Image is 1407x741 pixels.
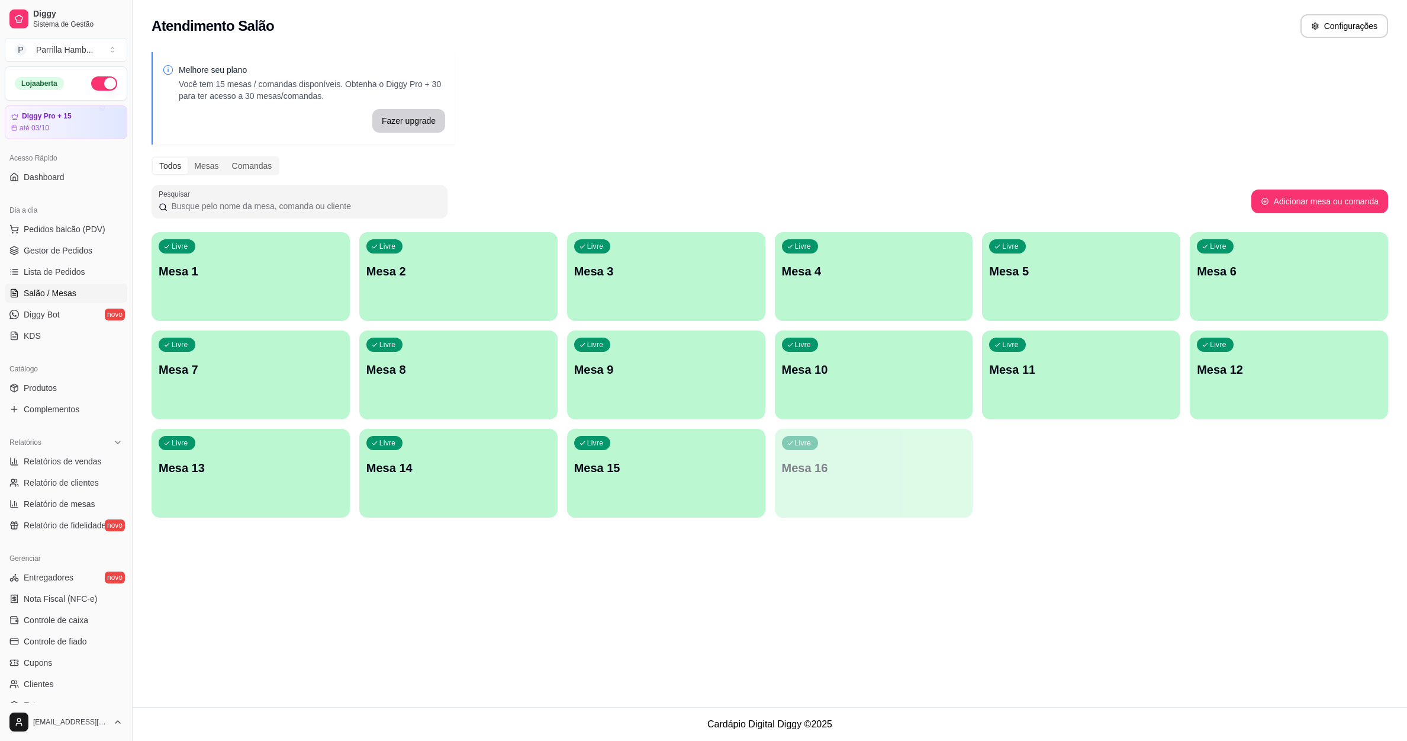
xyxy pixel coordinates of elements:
[24,266,85,278] span: Lista de Pedidos
[24,382,57,394] span: Produtos
[5,241,127,260] a: Gestor de Pedidos
[24,498,95,510] span: Relatório de mesas
[133,707,1407,741] footer: Cardápio Digital Diggy © 2025
[5,378,127,397] a: Produtos
[24,330,41,342] span: KDS
[22,112,72,121] article: Diggy Pro + 15
[179,64,445,76] p: Melhore seu plano
[5,452,127,471] a: Relatórios de vendas
[179,78,445,102] p: Você tem 15 mesas / comandas disponíveis. Obtenha o Diggy Pro + 30 para ter acesso a 30 mesas/com...
[24,519,106,531] span: Relatório de fidelidade
[188,158,225,174] div: Mesas
[15,44,27,56] span: P
[24,171,65,183] span: Dashboard
[379,242,396,251] p: Livre
[1002,242,1019,251] p: Livre
[5,326,127,345] a: KDS
[172,438,188,448] p: Livre
[587,242,604,251] p: Livre
[379,340,396,349] p: Livre
[372,109,445,133] button: Fazer upgrade
[782,361,966,378] p: Mesa 10
[1197,263,1381,280] p: Mesa 6
[5,201,127,220] div: Dia a dia
[5,149,127,168] div: Acesso Rápido
[1210,340,1226,349] p: Livre
[20,123,49,133] article: até 03/10
[795,242,812,251] p: Livre
[366,460,550,476] p: Mesa 14
[5,549,127,568] div: Gerenciar
[33,717,108,727] span: [EMAIL_ADDRESS][DOMAIN_NAME]
[775,232,973,321] button: LivreMesa 4
[5,473,127,492] a: Relatório de clientes
[159,361,343,378] p: Mesa 7
[982,232,1180,321] button: LivreMesa 5
[24,636,87,647] span: Controle de fiado
[5,675,127,694] a: Clientes
[989,263,1173,280] p: Mesa 5
[587,340,604,349] p: Livre
[366,263,550,280] p: Mesa 2
[567,429,765,518] button: LivreMesa 15
[1210,242,1226,251] p: Livre
[5,516,127,535] a: Relatório de fidelidadenovo
[24,700,54,711] span: Estoque
[5,360,127,378] div: Catálogo
[982,331,1180,419] button: LivreMesa 11
[33,20,123,29] span: Sistema de Gestão
[24,287,76,299] span: Salão / Mesas
[1190,232,1388,321] button: LivreMesa 6
[5,696,127,715] a: Estoque
[152,232,350,321] button: LivreMesa 1
[1002,340,1019,349] p: Livre
[379,438,396,448] p: Livre
[5,105,127,139] a: Diggy Pro + 15até 03/10
[574,460,758,476] p: Mesa 15
[1197,361,1381,378] p: Mesa 12
[5,262,127,281] a: Lista de Pedidos
[24,614,88,626] span: Controle de caixa
[172,242,188,251] p: Livre
[5,653,127,672] a: Cupons
[574,361,758,378] p: Mesa 9
[9,438,41,447] span: Relatórios
[366,361,550,378] p: Mesa 8
[5,220,127,239] button: Pedidos balcão (PDV)
[5,611,127,630] a: Controle de caixa
[24,455,102,467] span: Relatórios de vendas
[15,77,64,90] div: Loja aberta
[36,44,93,56] div: Parrilla Hamb ...
[567,232,765,321] button: LivreMesa 3
[795,438,812,448] p: Livre
[5,38,127,62] button: Select a team
[5,568,127,587] a: Entregadoresnovo
[24,477,99,489] span: Relatório de clientes
[359,331,558,419] button: LivreMesa 8
[91,76,117,91] button: Alterar Status
[782,460,966,476] p: Mesa 16
[5,400,127,419] a: Complementos
[775,429,973,518] button: LivreMesa 16
[5,632,127,651] a: Controle de fiado
[159,460,343,476] p: Mesa 13
[5,495,127,514] a: Relatório de mesas
[5,284,127,303] a: Salão / Mesas
[795,340,812,349] p: Livre
[5,168,127,187] a: Dashboard
[587,438,604,448] p: Livre
[33,9,123,20] span: Diggy
[168,200,440,212] input: Pesquisar
[359,232,558,321] button: LivreMesa 2
[5,305,127,324] a: Diggy Botnovo
[226,158,279,174] div: Comandas
[359,429,558,518] button: LivreMesa 14
[24,245,92,256] span: Gestor de Pedidos
[159,263,343,280] p: Mesa 1
[152,331,350,419] button: LivreMesa 7
[24,223,105,235] span: Pedidos balcão (PDV)
[567,331,765,419] button: LivreMesa 9
[24,309,60,320] span: Diggy Bot
[775,331,973,419] button: LivreMesa 10
[152,17,274,36] h2: Atendimento Salão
